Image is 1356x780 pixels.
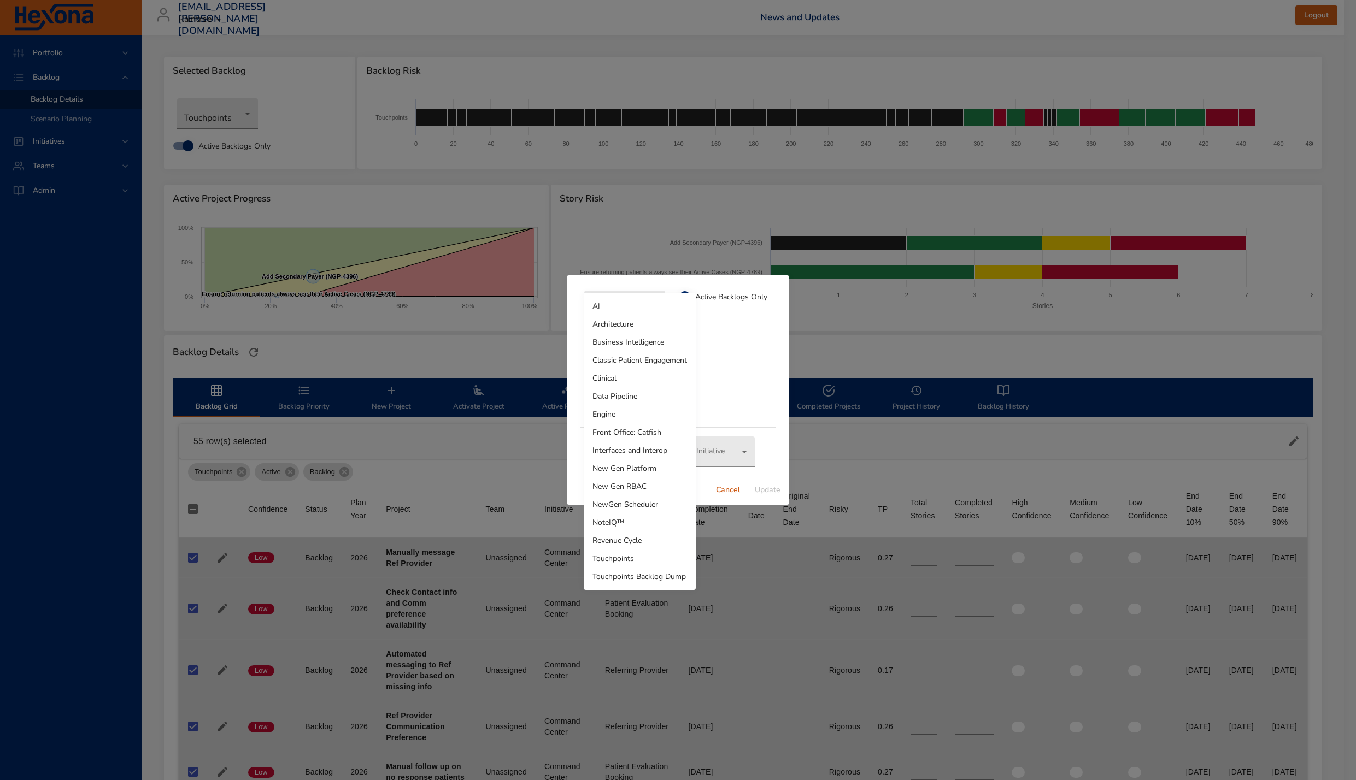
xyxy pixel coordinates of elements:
[584,441,696,459] li: Interfaces and Interop
[584,315,696,333] li: Architecture
[584,333,696,351] li: Business Intelligence
[584,351,696,369] li: Classic Patient Engagement
[584,369,696,387] li: Clinical
[584,495,696,513] li: NewGen Scheduler
[584,568,696,586] li: Touchpoints Backlog Dump
[584,459,696,477] li: New Gen Platform
[584,405,696,423] li: Engine
[584,387,696,405] li: Data Pipeline
[584,477,696,495] li: New Gen RBAC
[584,531,696,549] li: Revenue Cycle
[584,423,696,441] li: Front Office: Catfish
[584,549,696,568] li: Touchpoints
[584,513,696,531] li: NoteIQ™
[584,297,696,315] li: AI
